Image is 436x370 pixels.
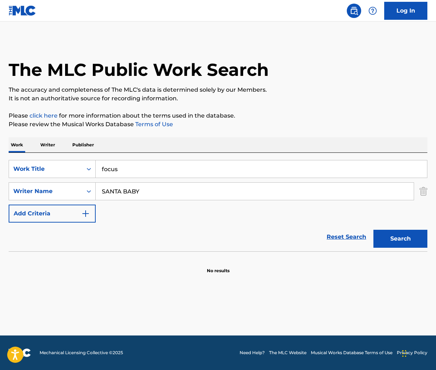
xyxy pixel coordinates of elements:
[38,137,57,152] p: Writer
[9,348,31,357] img: logo
[397,350,427,356] a: Privacy Policy
[384,2,427,20] a: Log In
[323,229,370,245] a: Reset Search
[311,350,392,356] a: Musical Works Database Terms of Use
[347,4,361,18] a: Public Search
[373,230,427,248] button: Search
[9,94,427,103] p: It is not an authoritative source for recording information.
[269,350,306,356] a: The MLC Website
[13,165,78,173] div: Work Title
[13,187,78,196] div: Writer Name
[207,259,230,274] p: No results
[365,4,380,18] div: Help
[29,112,58,119] a: click here
[368,6,377,15] img: help
[9,111,427,120] p: Please for more information about the terms used in the database.
[40,350,123,356] span: Mechanical Licensing Collective © 2025
[81,209,90,218] img: 9d2ae6d4665cec9f34b9.svg
[9,205,96,223] button: Add Criteria
[400,335,436,370] iframe: Chat Widget
[9,120,427,129] p: Please review the Musical Works Database
[9,86,427,94] p: The accuracy and completeness of The MLC's data is determined solely by our Members.
[9,160,427,251] form: Search Form
[70,137,96,152] p: Publisher
[402,343,407,364] div: Drag
[9,59,269,81] h1: The MLC Public Work Search
[9,5,36,16] img: MLC Logo
[134,121,173,128] a: Terms of Use
[419,182,427,200] img: Delete Criterion
[350,6,358,15] img: search
[9,137,25,152] p: Work
[240,350,265,356] a: Need Help?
